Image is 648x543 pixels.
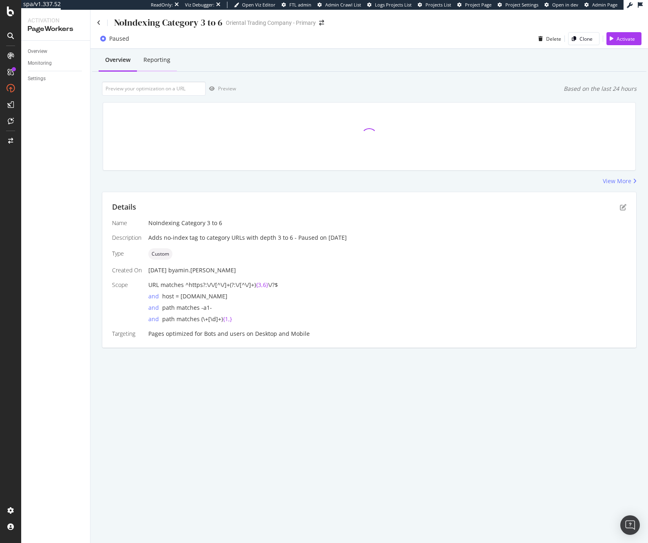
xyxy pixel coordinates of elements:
a: View More [603,177,637,185]
button: Preview [206,82,236,95]
div: Activate [617,35,635,42]
div: Overview [105,56,130,64]
button: Activate [606,32,641,45]
span: Open Viz Editor [242,2,276,8]
span: {1,} [223,315,232,323]
div: Type [112,250,142,258]
a: Admin Page [584,2,617,8]
span: Admin Crawl List [325,2,361,8]
div: and [148,292,162,300]
div: Delete [546,35,561,42]
span: Projects List [425,2,451,8]
button: Delete [535,32,561,45]
div: Clone [580,35,593,42]
span: Project Settings [505,2,538,8]
button: Clone [568,32,600,45]
a: Monitoring [28,59,84,68]
span: Admin Page [592,2,617,8]
div: Name [112,219,142,227]
a: Settings [28,74,84,83]
div: NoIndexing Category 3 to 6 [148,219,626,227]
div: pen-to-square [620,204,626,210]
span: URL matches ^https?:\/\/[^\/]+(?:\/[^\/]+) [148,281,256,289]
div: Bots and users [204,330,245,338]
div: View More [603,177,631,185]
a: Overview [28,47,84,56]
div: Reporting [143,56,170,64]
div: Open Intercom Messenger [620,515,640,535]
a: Admin Crawl List [317,2,361,8]
div: and [148,304,162,312]
div: by amin.[PERSON_NAME] [168,266,236,274]
div: Activation [28,16,84,24]
div: Based on the last 24 hours [564,85,637,93]
div: [DATE] [148,266,626,274]
a: Open Viz Editor [234,2,276,8]
div: Settings [28,74,46,83]
a: Project Settings [498,2,538,8]
div: Paused [109,35,129,43]
a: Click to go back [97,20,101,26]
a: FTL admin [282,2,311,8]
div: PageWorkers [28,24,84,34]
div: Oriental Trading Company - Primary [226,19,316,27]
div: Pages optimized for on [148,330,626,338]
a: Logs Projects List [367,2,412,8]
span: Custom [152,252,169,256]
div: Monitoring [28,59,52,68]
a: Projects List [418,2,451,8]
div: Description [112,234,142,242]
div: Details [112,202,136,212]
div: Desktop and Mobile [255,330,310,338]
span: path matches (\+[\d]+) [162,315,223,323]
div: ReadOnly: [151,2,173,8]
span: Project Page [465,2,492,8]
div: neutral label [148,248,172,260]
a: Open in dev [544,2,578,8]
div: arrow-right-arrow-left [319,20,324,26]
span: \/?$ [268,281,278,289]
div: NoIndexing Category 3 to 6 [114,16,223,29]
div: Viz Debugger: [185,2,214,8]
div: Created On [112,266,142,274]
div: and [148,315,162,323]
div: Preview [218,85,236,92]
span: host = [DOMAIN_NAME] [162,292,227,300]
div: Scope [112,281,142,289]
span: {3,6} [256,281,268,289]
div: Overview [28,47,47,56]
input: Preview your optimization on a URL [102,81,206,96]
span: Open in dev [552,2,578,8]
span: path matches -a1- [162,304,212,311]
a: Project Page [457,2,492,8]
div: Adds no-index tag to category URLs with depth 3 to 6 - Paused on [DATE] [148,234,626,242]
div: Targeting [112,330,142,338]
span: FTL admin [289,2,311,8]
span: Logs Projects List [375,2,412,8]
